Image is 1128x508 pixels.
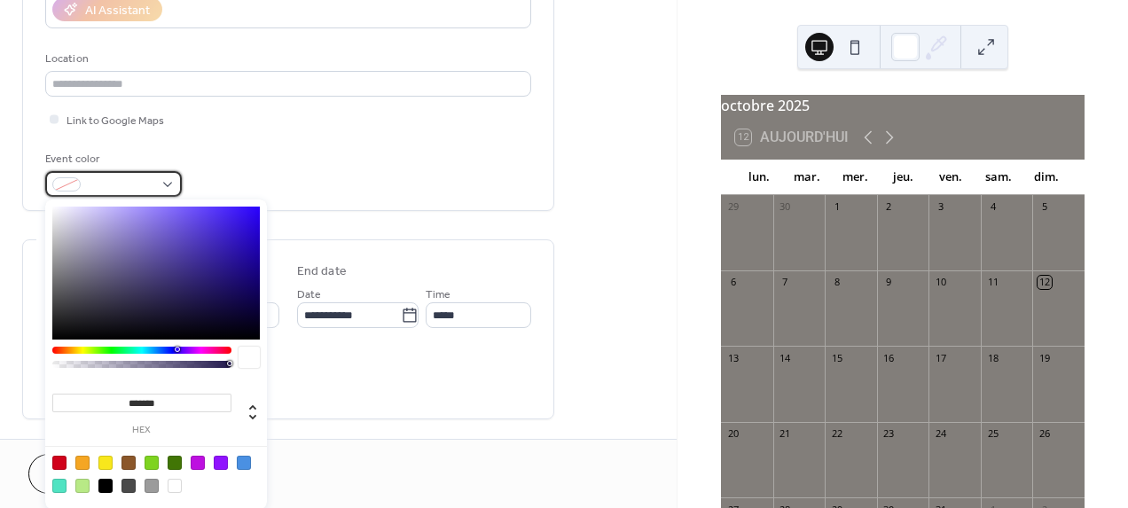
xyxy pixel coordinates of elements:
[882,351,896,364] div: 16
[1038,351,1051,364] div: 19
[735,160,783,195] div: lun.
[830,276,843,289] div: 8
[882,276,896,289] div: 9
[297,262,347,281] div: End date
[98,479,113,493] div: #000000
[145,456,159,470] div: #7ED321
[882,427,896,441] div: 23
[1022,160,1070,195] div: dim.
[168,479,182,493] div: #FFFFFF
[726,427,740,441] div: 20
[779,276,792,289] div: 7
[98,456,113,470] div: #F8E71C
[52,426,231,435] label: hex
[830,427,843,441] div: 22
[934,200,947,214] div: 3
[986,276,999,289] div: 11
[783,160,831,195] div: mar.
[52,456,67,470] div: #D0021B
[726,276,740,289] div: 6
[927,160,975,195] div: ven.
[882,200,896,214] div: 2
[975,160,1022,195] div: sam.
[28,454,137,494] button: Cancel
[934,276,947,289] div: 10
[726,200,740,214] div: 29
[145,479,159,493] div: #9B9B9B
[779,427,792,441] div: 21
[879,160,927,195] div: jeu.
[121,479,136,493] div: #4A4A4A
[214,456,228,470] div: #9013FE
[67,112,164,130] span: Link to Google Maps
[831,160,879,195] div: mer.
[237,456,251,470] div: #4A90E2
[45,50,528,68] div: Location
[1038,427,1051,441] div: 26
[191,456,205,470] div: #BD10E0
[75,479,90,493] div: #B8E986
[1038,200,1051,214] div: 5
[297,285,321,304] span: Date
[934,427,947,441] div: 24
[75,456,90,470] div: #F5A623
[934,351,947,364] div: 17
[830,351,843,364] div: 15
[830,200,843,214] div: 1
[1038,276,1051,289] div: 12
[121,456,136,470] div: #8B572A
[986,427,999,441] div: 25
[986,200,999,214] div: 4
[726,351,740,364] div: 13
[426,285,450,304] span: Time
[779,351,792,364] div: 14
[779,200,792,214] div: 30
[45,150,178,168] div: Event color
[168,456,182,470] div: #417505
[721,95,1085,116] div: octobre 2025
[52,479,67,493] div: #50E3C2
[986,351,999,364] div: 18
